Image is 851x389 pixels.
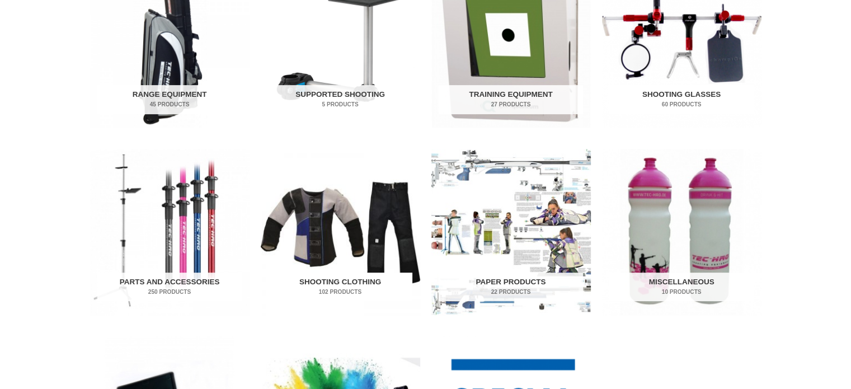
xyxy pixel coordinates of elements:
[268,100,412,109] mark: 5 Products
[609,100,754,109] mark: 60 Products
[609,85,754,114] h2: Shooting Glasses
[609,288,754,296] mark: 10 Products
[602,149,761,315] img: Miscellaneous
[97,288,242,296] mark: 250 Products
[90,149,250,315] img: Parts and Accessories
[431,149,591,315] img: Paper Products
[97,273,242,302] h2: Parts and Accessories
[609,273,754,302] h2: Miscellaneous
[439,100,583,109] mark: 27 Products
[261,149,420,315] img: Shooting Clothing
[439,288,583,296] mark: 22 Products
[268,288,412,296] mark: 102 Products
[268,85,412,114] h2: Supported Shooting
[261,149,420,315] a: Visit product category Shooting Clothing
[431,149,591,315] a: Visit product category Paper Products
[602,149,761,315] a: Visit product category Miscellaneous
[268,273,412,302] h2: Shooting Clothing
[439,273,583,302] h2: Paper Products
[90,149,250,315] a: Visit product category Parts and Accessories
[439,85,583,114] h2: Training Equipment
[97,85,242,114] h2: Range Equipment
[97,100,242,109] mark: 45 Products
